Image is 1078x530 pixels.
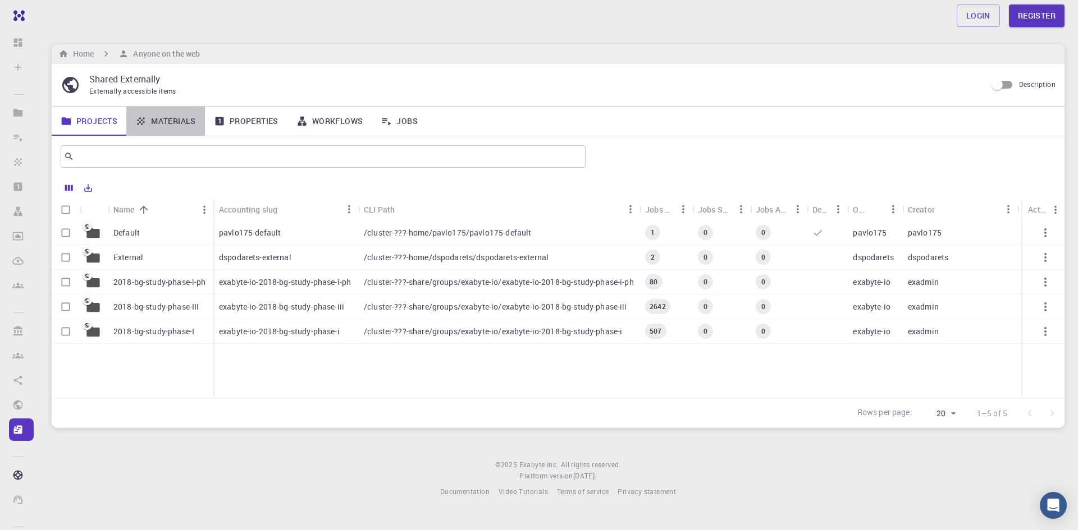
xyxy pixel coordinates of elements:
[364,227,531,238] p: /cluster-???-home/pavlo175/pavlo175-default
[618,486,676,497] a: Privacy statement
[908,276,939,288] p: exadmin
[557,487,609,496] span: Terms of service
[1028,199,1047,220] div: Actions
[52,107,126,136] a: Projects
[213,199,358,220] div: Accounting slug
[935,200,953,218] button: Sort
[853,199,866,220] div: Owner
[113,199,135,220] div: Name
[757,302,770,311] span: 0
[68,48,94,60] h6: Home
[113,276,206,288] p: 2018-bg-study-phase-i-ph
[79,179,98,197] button: Export
[89,86,176,95] span: Externally accessible items
[205,107,287,136] a: Properties
[113,252,143,263] p: External
[277,200,295,218] button: Sort
[847,199,902,220] div: Owner
[618,487,676,496] span: Privacy statement
[129,48,200,60] h6: Anyone on the web
[519,471,573,482] span: Platform version
[1022,199,1065,220] div: Actions
[9,10,25,21] img: logo
[699,326,712,336] span: 0
[640,199,692,220] div: Jobs Total
[440,487,490,496] span: Documentation
[219,199,277,220] div: Accounting slug
[853,252,894,263] p: dspodarets
[908,227,942,238] p: pavlo175
[557,486,609,497] a: Terms of service
[519,459,559,471] a: Exabyte Inc.
[219,326,340,337] p: exabyte-io-2018-bg-study-phase-i
[646,228,659,237] span: 1
[219,301,344,312] p: exabyte-io-2018-bg-study-phase-iii
[977,408,1007,419] p: 1–5 of 5
[645,326,666,336] span: 507
[853,326,890,337] p: exabyte-io
[340,200,358,218] button: Menu
[829,200,847,218] button: Menu
[1047,201,1065,219] button: Menu
[364,199,395,220] div: CLI Path
[495,459,519,471] span: © 2025
[56,48,202,60] nav: breadcrumb
[908,252,949,263] p: dspodarets
[1019,80,1056,89] span: Description
[364,252,549,263] p: /cluster-???-home/dspodarets/dspodarets-external
[674,200,692,218] button: Menu
[853,276,890,288] p: exabyte-io
[1040,492,1067,519] div: Open Intercom Messenger
[957,4,1000,27] a: Login
[89,72,977,86] p: Shared Externally
[812,199,830,220] div: Default
[908,326,939,337] p: exadmin
[287,107,372,136] a: Workflows
[917,405,959,422] div: 20
[364,326,622,337] p: /cluster-???-share/groups/exabyte-io/exabyte-io-2018-bg-study-phase-i
[789,200,807,218] button: Menu
[699,228,712,237] span: 0
[908,301,939,312] p: exadmin
[108,199,213,220] div: Name
[519,460,559,469] span: Exabyte Inc.
[692,199,750,220] div: Jobs Subm.
[219,252,291,263] p: dspodarets-external
[372,107,427,136] a: Jobs
[645,302,670,311] span: 2642
[113,326,194,337] p: 2018-bg-study-phase-I
[60,179,79,197] button: Columns
[499,486,548,497] a: Video Tutorials
[902,199,1017,220] div: Creator
[645,199,674,220] div: Jobs Total
[440,486,490,497] a: Documentation
[807,199,848,220] div: Default
[699,302,712,311] span: 0
[857,407,912,420] p: Rows per page:
[561,459,621,471] span: All rights reserved.
[80,199,108,220] div: Icon
[573,471,597,482] a: [DATE].
[699,252,712,262] span: 0
[113,227,140,238] p: Default
[884,200,902,218] button: Menu
[698,199,732,220] div: Jobs Subm.
[622,200,640,218] button: Menu
[573,471,597,480] span: [DATE] .
[853,227,887,238] p: pavlo175
[757,228,770,237] span: 0
[126,107,205,136] a: Materials
[699,277,712,287] span: 0
[757,277,770,287] span: 0
[999,200,1017,218] button: Menu
[219,227,281,238] p: pavlo175-default
[113,301,199,312] p: 2018-bg-study-phase-III
[645,277,662,287] span: 80
[756,199,789,220] div: Jobs Active
[866,200,884,218] button: Sort
[195,201,213,219] button: Menu
[219,276,351,288] p: exabyte-io-2018-bg-study-phase-i-ph
[732,200,750,218] button: Menu
[646,252,659,262] span: 2
[1009,4,1065,27] a: Register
